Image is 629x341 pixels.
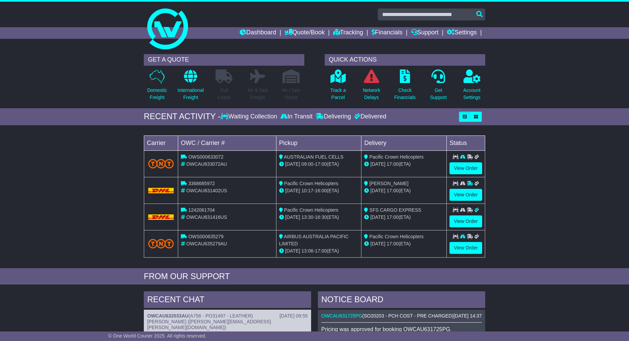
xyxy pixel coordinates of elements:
p: Track a Parcel [330,87,346,101]
p: Get Support [430,87,447,101]
span: OWCAU631416US [186,214,227,220]
a: Quote/Book [285,27,325,39]
span: OWCAU633072AU [186,161,227,167]
span: 13:30 [302,214,313,220]
span: A756 - PO31497 - LEATHER [190,313,251,319]
td: Carrier [144,135,178,150]
p: Account Settings [463,87,481,101]
span: [DATE] [285,161,300,167]
a: Dashboard [240,27,276,39]
span: 17:00 [387,188,398,193]
div: GET A QUOTE [144,54,304,66]
div: (ETA) [364,161,444,168]
p: Pricing was approved for booking OWCAU631725PG. [321,326,482,332]
span: 09:00 [302,161,313,167]
span: [DATE] [285,188,300,193]
td: Pickup [276,135,361,150]
div: Waiting Collection [221,113,279,120]
p: Check Financials [394,87,416,101]
td: Status [447,135,485,150]
div: RECENT CHAT [144,291,311,310]
div: Delivered [353,113,386,120]
span: Pacific Crown Helicopters [284,207,339,213]
p: International Freight [177,87,204,101]
span: 17:00 [315,248,327,254]
a: Track aParcel [330,69,346,105]
a: AccountSettings [463,69,481,105]
img: DHL.png [148,188,174,193]
img: TNT_Domestic.png [148,239,174,248]
span: SFS CARGO EXPRESS [369,207,421,213]
div: [DATE] 14:37 [454,313,482,319]
p: Domestic Freight [147,87,167,101]
span: [DATE] [370,214,385,220]
span: 10:17 [302,188,313,193]
span: 16:00 [315,188,327,193]
span: Pacific Crown Helicopters [284,181,339,186]
a: View Order [449,215,482,227]
span: OWCAU631402US [186,188,227,193]
div: NOTICE BOARD [318,291,485,310]
span: [DATE] [370,161,385,167]
div: (ETA) [364,240,444,247]
div: - (ETA) [279,247,359,255]
div: QUICK ACTIONS [325,54,485,66]
span: [PERSON_NAME] ([PERSON_NAME][EMAIL_ADDRESS][PERSON_NAME][DOMAIN_NAME]) [147,319,271,330]
div: - (ETA) [279,214,359,221]
span: 3368685972 [188,181,215,186]
a: View Order [449,242,482,254]
span: OWS000635279 [188,234,224,239]
div: ( ) [321,313,482,319]
span: SO20203 - PCH COST - PRE CHARGED [364,313,452,319]
div: [DATE] 09:55 [279,313,308,319]
a: DomesticFreight [147,69,167,105]
span: AUSTRALIAN FUEL CELLS [284,154,343,160]
span: 16:30 [315,214,327,220]
a: View Order [449,162,482,174]
td: Delivery [361,135,447,150]
div: - (ETA) [279,187,359,194]
img: DHL.png [148,214,174,220]
div: (ETA) [364,214,444,221]
a: Settings [447,27,477,39]
a: Financials [372,27,403,39]
span: [DATE] [370,188,385,193]
span: [DATE] [285,248,300,254]
div: FROM OUR SUPPORT [144,272,485,281]
div: (ETA) [364,187,444,194]
a: NetworkDelays [362,69,380,105]
div: ( ) [147,313,308,319]
div: RECENT ACTIVITY - [144,112,221,121]
div: In Transit [279,113,314,120]
span: AIRBUS AUSTRALIA PACIFIC LIMITED [279,234,348,246]
span: 17:00 [387,214,398,220]
span: [DATE] [285,214,300,220]
a: GetSupport [430,69,447,105]
p: Full Loads [216,87,233,101]
p: Network Delays [363,87,380,101]
p: Air & Sea Freight [248,87,268,101]
span: 17:00 [387,161,398,167]
a: InternationalFreight [177,69,204,105]
a: Support [411,27,439,39]
p: Air / Sea Depot [282,87,300,101]
span: Pacific Crown Helicopters [369,154,424,160]
img: TNT_Domestic.png [148,159,174,168]
a: CheckFinancials [394,69,416,105]
div: - (ETA) [279,161,359,168]
div: Delivering [314,113,353,120]
span: OWS000633072 [188,154,224,160]
span: OWCAU635279AU [186,241,227,246]
span: 17:00 [315,161,327,167]
span: 13:06 [302,248,313,254]
span: Pacific Crown Helicopters [369,234,424,239]
a: OWCAU632033AU [147,313,188,319]
a: Tracking [333,27,363,39]
a: View Order [449,189,482,201]
a: OWCAU631725PG [321,313,362,319]
span: 17:00 [387,241,398,246]
span: [PERSON_NAME] [369,181,408,186]
span: [DATE] [370,241,385,246]
td: OWC / Carrier # [178,135,276,150]
span: 1242061704 [188,207,215,213]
